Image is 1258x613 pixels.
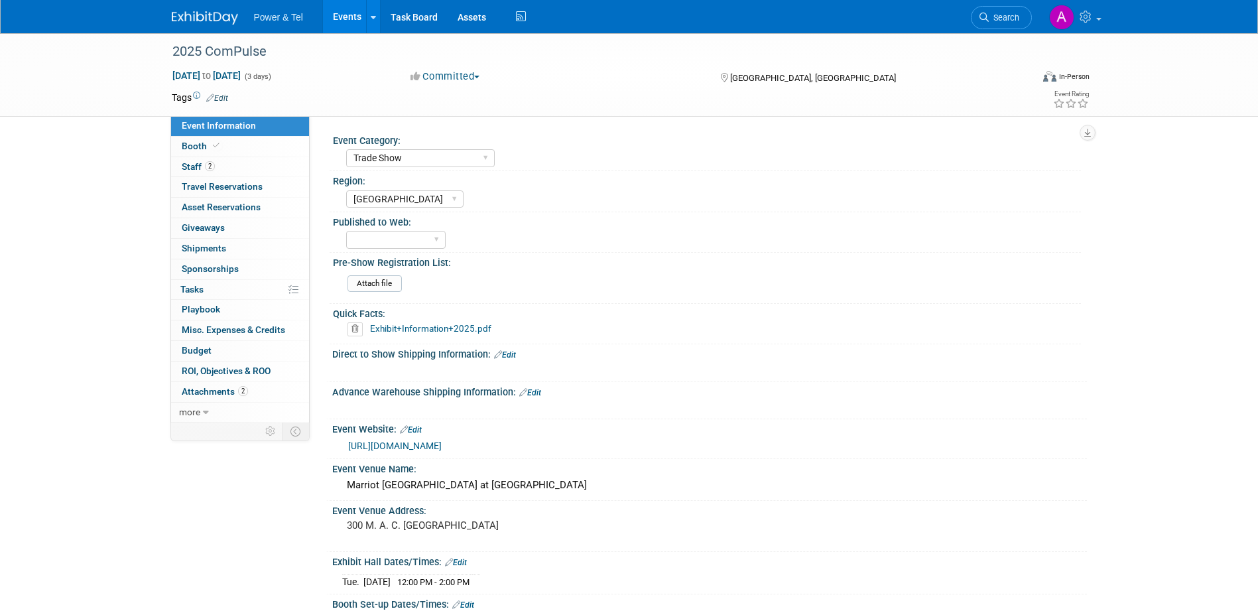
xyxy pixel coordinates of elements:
a: Asset Reservations [171,198,309,218]
span: [DATE] [DATE] [172,70,241,82]
a: Edit [494,350,516,360]
div: Pre-Show Registration List: [333,253,1081,269]
a: Travel Reservations [171,177,309,197]
div: Published to Web: [333,212,1081,229]
td: [DATE] [363,575,391,588]
span: Sponsorships [182,263,239,274]
span: [GEOGRAPHIC_DATA], [GEOGRAPHIC_DATA] [730,73,896,83]
span: Giveaways [182,222,225,233]
div: Event Website: [332,419,1087,437]
span: to [200,70,213,81]
div: Event Category: [333,131,1081,147]
span: 2 [238,386,248,396]
span: ROI, Objectives & ROO [182,366,271,376]
span: Booth [182,141,222,151]
span: Power & Tel [254,12,303,23]
div: Exhibit Hall Dates/Times: [332,552,1087,569]
div: Event Rating [1053,91,1089,98]
div: Booth Set-up Dates/Times: [332,594,1087,612]
span: Travel Reservations [182,181,263,192]
span: 2 [205,161,215,171]
a: Playbook [171,300,309,320]
a: [URL][DOMAIN_NAME] [348,441,442,451]
span: (3 days) [243,72,271,81]
img: Format-Inperson.png [1043,71,1056,82]
span: Tasks [180,284,204,295]
img: Alina Dorion [1049,5,1074,30]
td: Tags [172,91,228,104]
a: Exhibit+Information+2025.pdf [370,323,491,334]
div: 2025 ComPulse [168,40,1012,64]
div: Region: [333,171,1081,188]
a: Shipments [171,239,309,259]
span: Search [989,13,1019,23]
a: Delete attachment? [347,324,368,334]
button: Committed [406,70,485,84]
span: Budget [182,345,212,356]
span: Event Information [182,120,256,131]
span: Shipments [182,243,226,253]
a: Edit [519,388,541,397]
a: Search [971,6,1032,29]
div: Event Venue Address: [332,501,1087,517]
a: Booth [171,137,309,157]
span: 12:00 PM - 2:00 PM [397,577,470,587]
a: Edit [445,558,467,567]
a: Edit [400,425,422,435]
td: Tue. [342,575,363,588]
a: ROI, Objectives & ROO [171,362,309,381]
span: Asset Reservations [182,202,261,212]
a: Edit [206,94,228,103]
a: Giveaways [171,218,309,238]
span: Misc. Expenses & Credits [182,324,285,335]
span: more [179,407,200,417]
div: Event Format [954,69,1090,89]
span: Attachments [182,386,248,397]
td: Toggle Event Tabs [282,423,309,440]
a: Budget [171,341,309,361]
a: Tasks [171,280,309,300]
div: Marriot [GEOGRAPHIC_DATA] at [GEOGRAPHIC_DATA] [342,475,1077,496]
span: Staff [182,161,215,172]
div: Advance Warehouse Shipping Information: [332,382,1087,399]
i: Booth reservation complete [213,142,220,149]
a: Attachments2 [171,382,309,402]
td: Personalize Event Tab Strip [259,423,283,440]
a: more [171,403,309,423]
div: Direct to Show Shipping Information: [332,344,1087,362]
img: ExhibitDay [172,11,238,25]
a: Misc. Expenses & Credits [171,320,309,340]
a: Sponsorships [171,259,309,279]
a: Edit [452,600,474,610]
div: In-Person [1058,72,1090,82]
div: Event Venue Name: [332,459,1087,476]
a: Event Information [171,116,309,136]
pre: 300 M. A. C. [GEOGRAPHIC_DATA] [347,519,632,531]
a: Staff2 [171,157,309,177]
div: Quick Facts: [333,304,1081,320]
span: Playbook [182,304,220,314]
